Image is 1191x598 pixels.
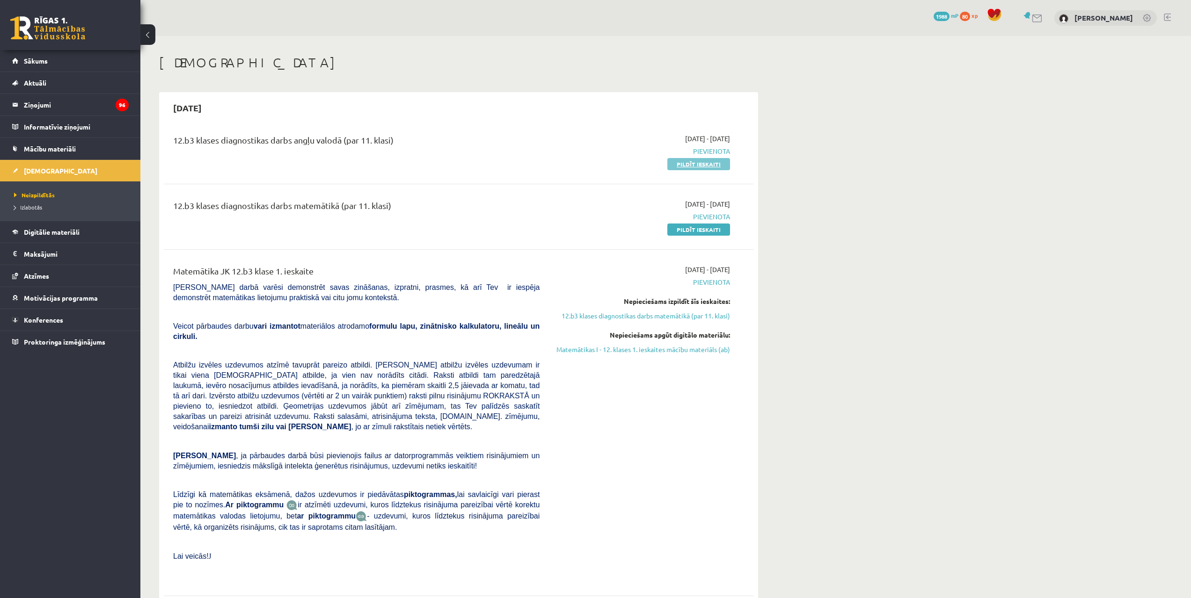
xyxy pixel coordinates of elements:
span: [PERSON_NAME] [173,452,236,460]
span: mP [951,12,958,19]
b: piktogrammas, [404,490,457,498]
a: 80 xp [960,12,982,19]
span: Atzīmes [24,272,49,280]
a: Pildīt ieskaiti [667,158,730,170]
img: Jekaterina Savostjanova [1059,14,1068,23]
span: Pievienota [554,146,730,156]
span: [DATE] - [DATE] [685,199,730,209]
span: Lai veicās! [173,552,209,560]
h1: [DEMOGRAPHIC_DATA] [159,55,758,71]
a: Digitālie materiāli [12,221,129,243]
a: Motivācijas programma [12,287,129,309]
h2: [DATE] [164,97,211,119]
a: [PERSON_NAME] [1074,13,1133,22]
a: Matemātikas I - 12. klases 1. ieskaites mācību materiāls (ab) [554,345,730,354]
div: Nepieciešams apgūt digitālo materiālu: [554,330,730,340]
b: formulu lapu, zinātnisko kalkulatoru, lineālu un cirkuli. [173,322,540,340]
span: Pievienota [554,212,730,222]
a: Informatīvie ziņojumi [12,116,129,137]
span: [DEMOGRAPHIC_DATA] [24,166,97,175]
div: Matemātika JK 12.b3 klase 1. ieskaite [173,265,540,282]
span: 1988 [934,12,950,21]
span: ir atzīmēti uzdevumi, kuros līdztekus risinājuma pareizībai vērtē korektu matemātikas valodas lie... [173,501,540,520]
a: 1988 mP [934,12,958,19]
a: Mācību materiāli [12,138,129,159]
a: Pildīt ieskaiti [667,223,730,236]
b: Ar piktogrammu [225,501,284,509]
div: 12.b3 klases diagnostikas darbs matemātikā (par 11. klasi) [173,199,540,216]
legend: Informatīvie ziņojumi [24,116,129,137]
span: Sākums [24,57,48,65]
span: Neizpildītās [14,191,55,199]
span: 80 [960,12,970,21]
span: Motivācijas programma [24,294,98,302]
i: 96 [116,99,129,111]
span: , ja pārbaudes darbā būsi pievienojis failus ar datorprogrammās veiktiem risinājumiem un zīmējumi... [173,452,540,470]
a: Atzīmes [12,265,129,287]
span: Konferences [24,316,63,324]
span: [DATE] - [DATE] [685,134,730,144]
span: Izlabotās [14,203,42,211]
span: Atbilžu izvēles uzdevumos atzīmē tavuprāt pareizo atbildi. [PERSON_NAME] atbilžu izvēles uzdevuma... [173,361,540,431]
b: tumši zilu vai [PERSON_NAME] [239,423,351,431]
a: 12.b3 klases diagnostikas darbs matemātikā (par 11. klasi) [554,311,730,321]
span: Proktoringa izmēģinājums [24,338,105,346]
div: 12.b3 klases diagnostikas darbs angļu valodā (par 11. klasi) [173,134,540,151]
span: [PERSON_NAME] darbā varēsi demonstrēt savas zināšanas, izpratni, prasmes, kā arī Tev ir iespēja d... [173,283,540,302]
span: Aktuāli [24,79,46,87]
a: Izlabotās [14,203,131,211]
a: [DEMOGRAPHIC_DATA] [12,160,129,181]
a: Konferences [12,309,129,331]
a: Maksājumi [12,243,129,265]
span: J [209,552,212,560]
span: Veicot pārbaudes darbu materiālos atrodamo [173,322,540,340]
div: Nepieciešams izpildīt šīs ieskaites: [554,296,730,306]
legend: Ziņojumi [24,94,129,115]
a: Neizpildītās [14,191,131,199]
a: Sākums [12,50,129,72]
a: Ziņojumi96 [12,94,129,115]
span: Pievienota [554,277,730,287]
a: Aktuāli [12,72,129,94]
span: Mācību materiāli [24,144,76,153]
span: Līdzīgi kā matemātikas eksāmenā, dažos uzdevumos ir piedāvātas lai savlaicīgi vari pierast pie to... [173,490,540,509]
img: JfuEzvunn4EvwAAAAASUVORK5CYII= [286,500,298,511]
img: wKvN42sLe3LLwAAAABJRU5ErkJggg== [356,511,367,522]
legend: Maksājumi [24,243,129,265]
b: izmanto [209,423,237,431]
b: ar piktogrammu [297,512,356,520]
a: Rīgas 1. Tālmācības vidusskola [10,16,85,40]
span: xp [972,12,978,19]
span: Digitālie materiāli [24,228,80,236]
a: Proktoringa izmēģinājums [12,331,129,353]
span: [DATE] - [DATE] [685,265,730,274]
b: vari izmantot [254,322,300,330]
